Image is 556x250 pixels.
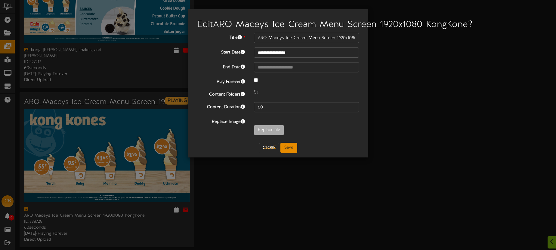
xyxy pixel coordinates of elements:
label: Content Duration [193,102,249,110]
label: End Date [193,62,249,70]
input: 15 [254,102,359,112]
label: Content Folders [193,90,249,98]
input: Title [254,33,359,43]
button: Save [280,143,297,153]
label: Play Forever [193,77,249,85]
button: Close [259,143,279,153]
label: Start Date [193,47,249,56]
h2: Edit ARO_Maceys_Ice_Cream_Menu_Screen_1920x1080_KongKone ? [197,20,359,30]
label: Title [193,33,249,41]
label: Replace Image [193,117,249,125]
